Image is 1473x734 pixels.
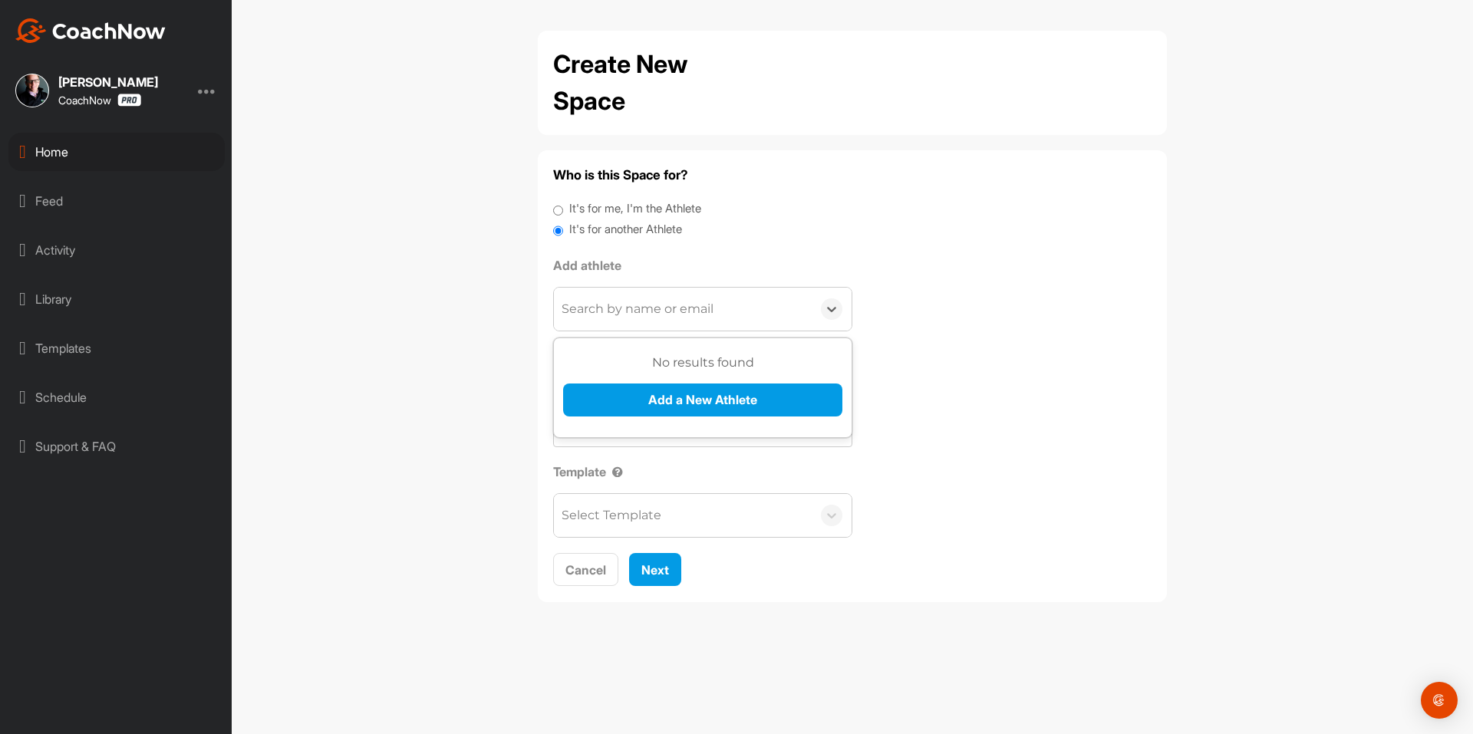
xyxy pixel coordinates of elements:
div: Home [8,133,225,171]
h2: Create New Space [553,46,760,120]
button: Add a New Athlete [563,383,842,416]
div: Select Template [562,506,661,525]
div: Schedule [8,378,225,416]
h3: No results found [563,354,842,372]
div: CoachNow [58,94,141,107]
label: It's for me, I'm the Athlete [569,200,701,218]
h4: Who is this Space for? [553,166,1152,185]
img: square_d7b6dd5b2d8b6df5777e39d7bdd614c0.jpg [15,74,49,107]
span: Cancel [565,562,606,578]
div: Search by name or email [562,300,713,318]
div: Support & FAQ [8,427,225,466]
div: Templates [8,329,225,367]
div: Feed [8,182,225,220]
button: Cancel [553,553,618,586]
label: Add athlete [553,256,852,275]
label: It's for another Athlete [569,221,682,239]
button: Next [629,553,681,586]
div: Open Intercom Messenger [1421,682,1458,719]
img: CoachNow Pro [117,94,141,107]
span: Next [641,562,669,578]
img: CoachNow [15,18,166,43]
label: Template [553,462,852,481]
div: Activity [8,231,225,269]
div: [PERSON_NAME] [58,76,158,88]
div: Library [8,280,225,318]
